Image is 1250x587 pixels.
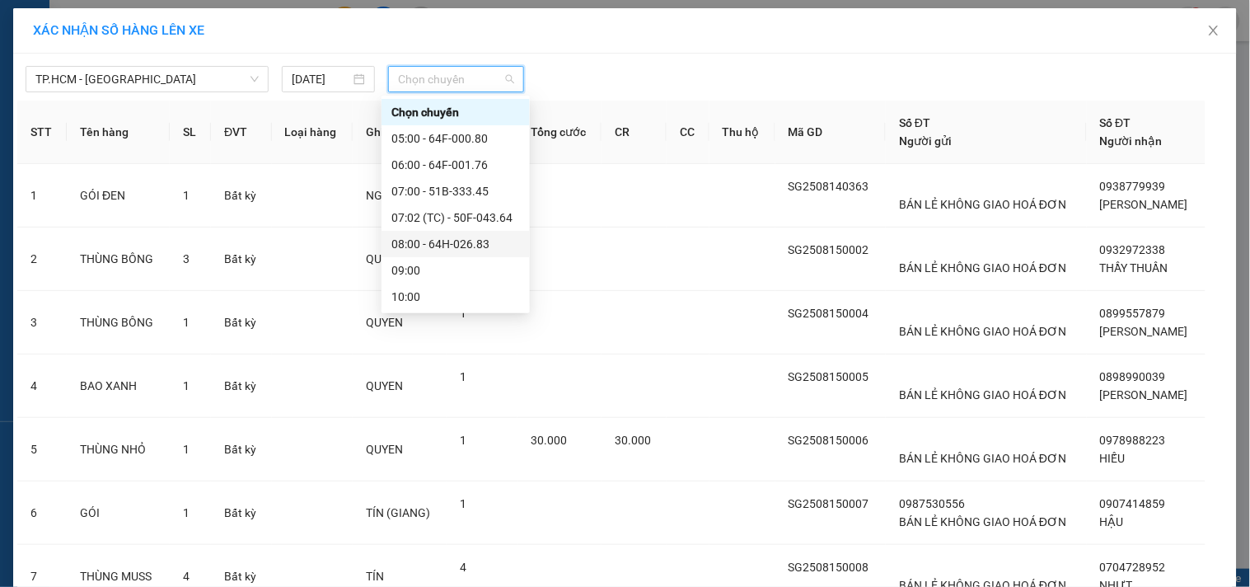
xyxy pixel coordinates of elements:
[67,228,170,291] td: THÙNG BÔNG
[17,228,67,291] td: 2
[366,570,384,583] span: TÍN
[17,418,67,481] td: 5
[899,497,965,510] span: 0987530556
[366,189,382,202] span: NG
[1100,116,1131,129] span: Số ĐT
[391,235,520,253] div: 08:00 - 64H-026.83
[602,101,667,164] th: CR
[899,198,1066,211] span: BÁN LẺ KHÔNG GIAO HOÁ ĐƠN
[67,418,170,481] td: THÙNG NHỎ
[67,355,170,418] td: BAO XANH
[67,164,170,228] td: GÓI ĐEN
[899,452,1066,465] span: BÁN LẺ KHÔNG GIAO HOÁ ĐƠN
[211,418,272,481] td: Bất kỳ
[1100,261,1168,275] span: THẦY THUẦN
[1207,24,1220,37] span: close
[460,497,466,510] span: 1
[17,481,67,545] td: 6
[460,561,466,574] span: 4
[531,434,567,447] span: 30.000
[211,101,272,164] th: ĐVT
[67,101,170,164] th: Tên hàng
[1100,434,1166,447] span: 0978988223
[366,316,403,329] span: QUYEN
[1100,452,1126,465] span: HIẾU
[366,252,403,265] span: QUYEN
[211,228,272,291] td: Bất kỳ
[1100,561,1166,574] span: 0704728952
[398,67,514,92] span: Chọn chuyến
[899,515,1066,528] span: BÁN LẺ KHÔNG GIAO HOÁ ĐƠN
[460,307,466,320] span: 1
[789,497,869,510] span: SG2508150007
[1100,388,1188,402] span: [PERSON_NAME]
[183,189,190,202] span: 1
[899,388,1066,402] span: BÁN LẺ KHÔNG GIAO HOÁ ĐƠN
[899,261,1066,275] span: BÁN LẺ KHÔNG GIAO HOÁ ĐƠN
[292,70,350,88] input: 15/08/2025
[1100,180,1166,193] span: 0938779939
[17,355,67,418] td: 4
[1100,370,1166,383] span: 0898990039
[899,325,1066,338] span: BÁN LẺ KHÔNG GIAO HOÁ ĐƠN
[183,379,190,392] span: 1
[33,22,204,38] span: XÁC NHẬN SỐ HÀNG LÊN XE
[789,434,869,447] span: SG2508150006
[391,103,520,121] div: Chọn chuyến
[789,180,869,193] span: SG2508140363
[391,182,520,200] div: 07:00 - 51B-333.45
[615,434,651,447] span: 30.000
[789,561,869,574] span: SG2508150008
[17,101,67,164] th: STT
[789,243,869,256] span: SG2508150002
[391,288,520,306] div: 10:00
[211,164,272,228] td: Bất kỳ
[899,116,930,129] span: Số ĐT
[391,209,520,227] div: 07:02 (TC) - 50F-043.64
[775,101,887,164] th: Mã GD
[67,481,170,545] td: GÓI
[183,570,190,583] span: 4
[1100,515,1124,528] span: HẬU
[183,443,190,456] span: 1
[382,99,530,125] div: Chọn chuyến
[789,307,869,320] span: SG2508150004
[667,101,709,164] th: CC
[1100,134,1163,148] span: Người nhận
[391,261,520,279] div: 09:00
[1191,8,1237,54] button: Close
[709,101,775,164] th: Thu hộ
[170,101,211,164] th: SL
[366,506,430,519] span: TÍN (GIANG)
[391,156,520,174] div: 06:00 - 64F-001.76
[183,316,190,329] span: 1
[211,355,272,418] td: Bất kỳ
[366,379,403,392] span: QUYEN
[35,67,259,92] span: TP.HCM - Vĩnh Long
[1100,198,1188,211] span: [PERSON_NAME]
[789,370,869,383] span: SG2508150005
[1100,497,1166,510] span: 0907414859
[17,291,67,355] td: 3
[517,101,602,164] th: Tổng cước
[183,252,190,265] span: 3
[1100,325,1188,338] span: [PERSON_NAME]
[272,101,353,164] th: Loại hàng
[1100,307,1166,320] span: 0899557879
[460,434,466,447] span: 1
[899,134,952,148] span: Người gửi
[353,101,447,164] th: Ghi chú
[366,443,403,456] span: QUYEN
[1100,243,1166,256] span: 0932972338
[183,506,190,519] span: 1
[67,291,170,355] td: THÙNG BÔNG
[17,164,67,228] td: 1
[211,291,272,355] td: Bất kỳ
[211,481,272,545] td: Bất kỳ
[460,370,466,383] span: 1
[391,129,520,148] div: 05:00 - 64F-000.80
